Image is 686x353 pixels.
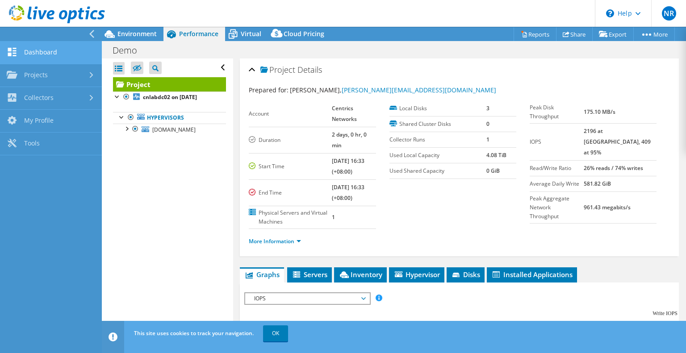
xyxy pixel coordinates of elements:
[486,136,489,143] b: 1
[530,194,584,221] label: Peak Aggregate Network Throughput
[514,27,556,41] a: Reports
[592,27,634,41] a: Export
[339,270,382,279] span: Inventory
[297,64,322,75] span: Details
[332,183,364,202] b: [DATE] 16:33 (+08:00)
[389,120,487,129] label: Shared Cluster Disks
[662,6,676,21] span: NR
[244,270,280,279] span: Graphs
[263,325,288,341] a: OK
[530,164,584,173] label: Read/Write Ratio
[342,86,496,94] a: [PERSON_NAME][EMAIL_ADDRESS][DOMAIN_NAME]
[179,29,218,38] span: Performance
[109,46,151,55] h1: Demo
[584,203,631,211] b: 961.43 megabits/s
[530,137,584,146] label: IOPS
[113,91,226,103] a: cnlabdc02 on [DATE]
[486,151,506,159] b: 4.08 TiB
[249,109,332,118] label: Account
[486,120,489,128] b: 0
[486,167,500,174] b: 0 GiB
[113,112,226,124] a: Hypervisors
[486,104,489,112] b: 3
[584,164,643,172] b: 26% reads / 74% writes
[606,9,614,17] svg: \n
[249,136,332,145] label: Duration
[556,27,593,41] a: Share
[332,104,357,123] b: Centrics Networks
[113,124,226,135] a: [DOMAIN_NAME]
[530,179,584,188] label: Average Daily Write
[530,103,584,121] label: Peak Disk Throughput
[113,77,226,91] a: Project
[152,126,196,133] span: [DOMAIN_NAME]
[292,270,327,279] span: Servers
[389,166,487,175] label: Used Shared Capacity
[332,213,335,221] b: 1
[249,188,332,197] label: End Time
[249,162,332,171] label: Start Time
[633,27,675,41] a: More
[143,93,197,101] b: cnlabdc02 on [DATE]
[491,270,573,279] span: Installed Applications
[332,131,367,149] b: 2 days, 0 hr, 0 min
[117,29,157,38] span: Environment
[284,29,324,38] span: Cloud Pricing
[451,270,480,279] span: Disks
[389,135,487,144] label: Collector Runs
[584,108,615,116] b: 175.10 MB/s
[249,208,332,226] label: Physical Servers and Virtual Machines
[584,180,611,187] b: 581.82 GiB
[249,86,289,94] label: Prepared for:
[389,151,487,160] label: Used Local Capacity
[290,86,496,94] span: [PERSON_NAME],
[393,270,440,279] span: Hypervisor
[332,157,364,175] b: [DATE] 16:33 (+08:00)
[389,104,487,113] label: Local Disks
[584,127,651,156] b: 2196 at [GEOGRAPHIC_DATA], 409 at 95%
[260,66,295,75] span: Project
[241,29,261,38] span: Virtual
[250,293,364,304] span: IOPS
[653,310,678,316] text: Write IOPS
[134,329,254,337] span: This site uses cookies to track your navigation.
[249,237,301,245] a: More Information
